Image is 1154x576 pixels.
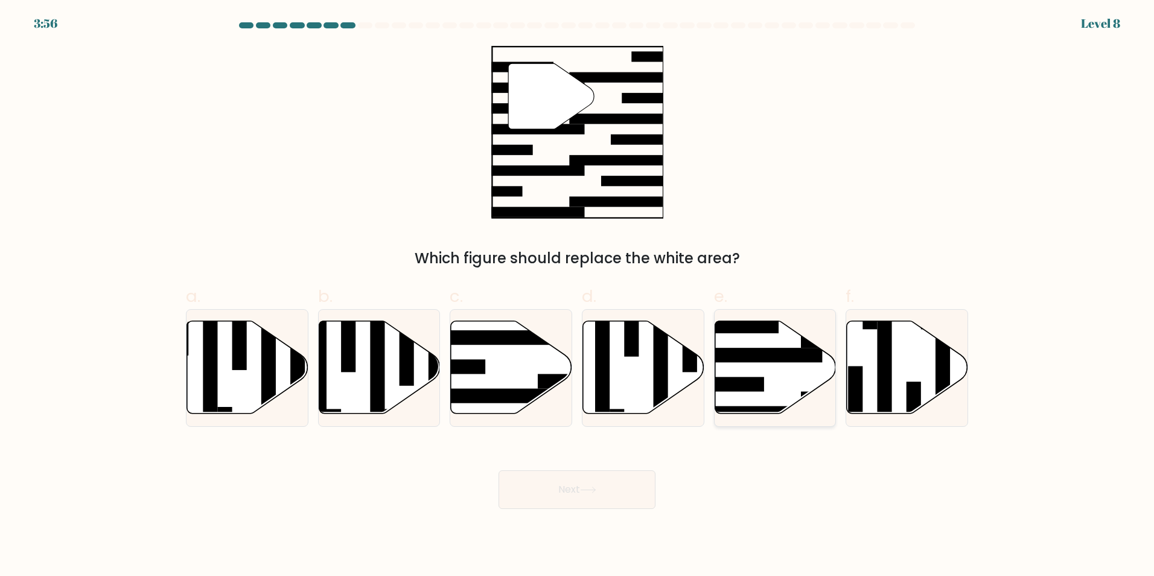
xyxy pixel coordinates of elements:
[1081,14,1120,33] div: Level 8
[450,284,463,308] span: c.
[186,284,200,308] span: a.
[318,284,333,308] span: b.
[34,14,57,33] div: 3:56
[714,284,727,308] span: e.
[508,63,594,129] g: "
[193,248,961,269] div: Which figure should replace the white area?
[846,284,854,308] span: f.
[582,284,596,308] span: d.
[499,470,655,509] button: Next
